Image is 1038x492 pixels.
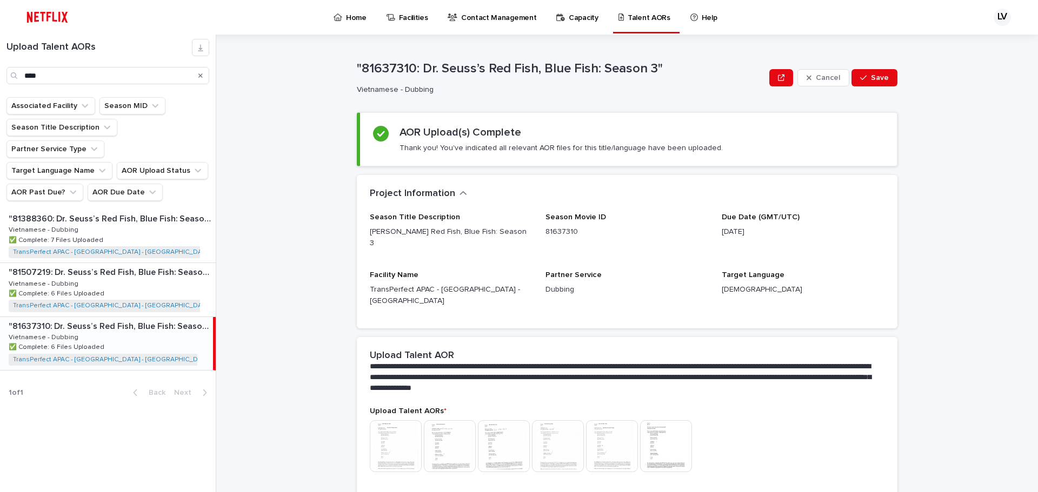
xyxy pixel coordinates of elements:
h2: Project Information [370,188,455,200]
p: Vietnamese - Dubbing [9,224,81,234]
p: [PERSON_NAME] Red Fish, Blue Fish: Season 3 [370,226,533,249]
span: Back [142,389,165,396]
p: Dubbing [545,284,708,295]
div: LV [994,9,1011,26]
p: "81637310: Dr. Seuss’s Red Fish, Blue Fish: Season 3" [9,319,211,332]
p: "81637310: Dr. Seuss’s Red Fish, Blue Fish: Season 3" [357,61,765,77]
p: "81507219: Dr. Seuss’s Red Fish, Blue Fish: Season 2" [9,265,214,278]
p: Thank you! You've indicated all relevant AOR files for this title/language have been uploaded. [400,143,723,153]
p: ✅ Complete: 6 Files Uploaded [9,288,107,298]
a: TransPerfect APAC - [GEOGRAPHIC_DATA] - [GEOGRAPHIC_DATA] [13,302,211,309]
button: Target Language Name [6,162,112,179]
button: Partner Service Type [6,140,104,158]
button: Season Title Description [6,119,117,136]
img: ifQbXi3ZQGMSEF7WDB7W [22,6,73,28]
span: Target Language [722,271,784,279]
p: [DATE] [722,226,884,238]
h1: Upload Talent AORs [6,42,192,53]
p: "81388360: Dr. Seuss’s Red Fish, Blue Fish: Season 1" [9,212,214,224]
span: Upload Talent AORs [370,407,447,415]
p: [DEMOGRAPHIC_DATA] [722,284,884,295]
button: Project Information [370,188,467,200]
button: Season MID [99,97,165,114]
button: Next [170,388,216,397]
span: Save [871,74,889,82]
p: ✅ Complete: 6 Files Uploaded [9,341,107,351]
p: ✅ Complete: 7 Files Uploaded [9,234,105,244]
span: Season Movie ID [545,213,606,221]
span: Partner Service [545,271,602,279]
p: 81637310 [545,226,708,238]
h2: AOR Upload(s) Complete [400,126,521,139]
p: Vietnamese - Dubbing [9,332,81,341]
p: Vietnamese - Dubbing [9,278,81,288]
button: Back [124,388,170,397]
span: Facility Name [370,271,418,279]
button: AOR Past Due? [6,184,83,201]
button: Cancel [797,69,849,86]
button: AOR Due Date [88,184,163,201]
span: Next [174,389,198,396]
button: Associated Facility [6,97,95,114]
a: TransPerfect APAC - [GEOGRAPHIC_DATA] - [GEOGRAPHIC_DATA] [13,356,211,363]
span: Due Date (GMT/UTC) [722,213,800,221]
h2: Upload Talent AOR [370,350,454,362]
span: Season Title Description [370,213,460,221]
span: Cancel [816,74,840,82]
a: TransPerfect APAC - [GEOGRAPHIC_DATA] - [GEOGRAPHIC_DATA] [13,248,211,256]
button: Save [851,69,897,86]
button: AOR Upload Status [117,162,208,179]
p: TransPerfect APAC - [GEOGRAPHIC_DATA] - [GEOGRAPHIC_DATA] [370,284,533,307]
p: Vietnamese - Dubbing [357,85,761,95]
input: Search [6,67,209,84]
